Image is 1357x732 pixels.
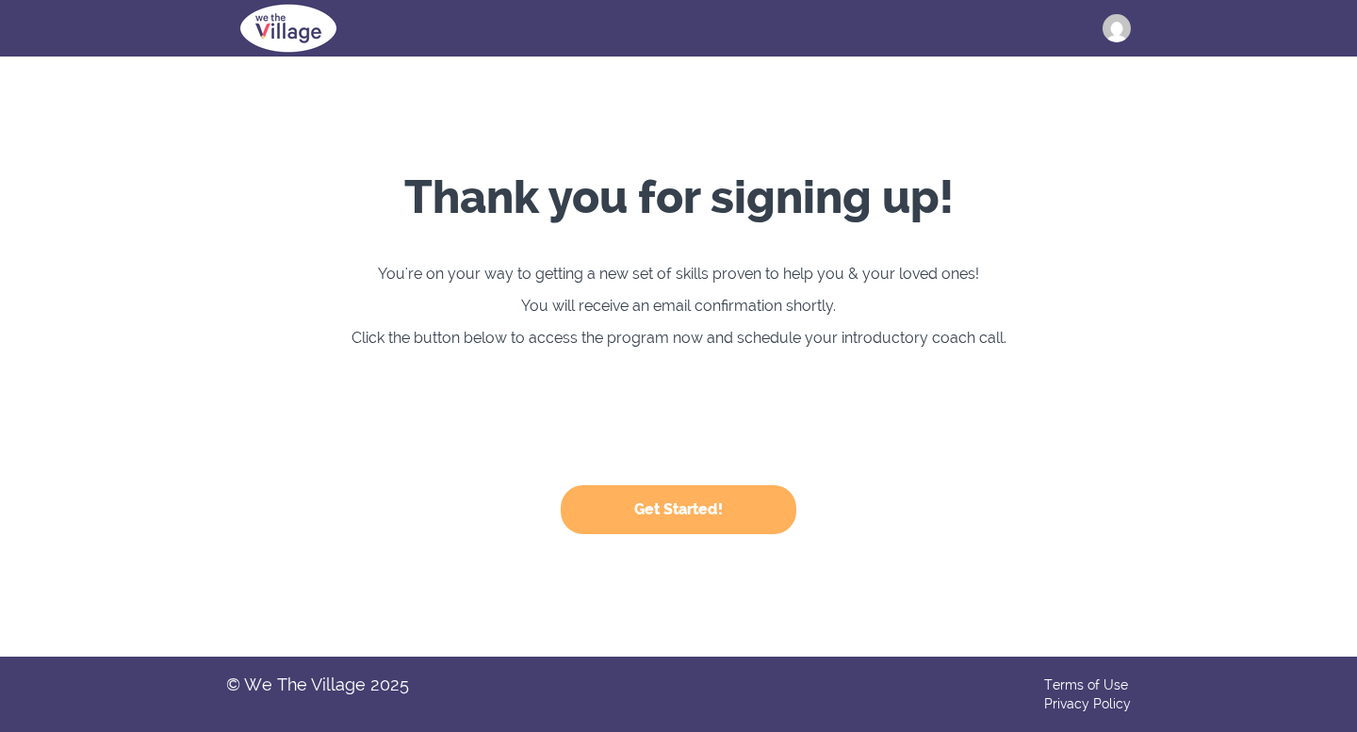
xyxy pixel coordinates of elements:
[325,295,1032,317] p: You will receive an email confirmation shortly.
[325,263,1032,285] p: You're on your way to getting a new set of skills proven to help you & your loved ones!
[404,171,954,223] strong: Thank you for signing up!
[561,485,796,534] button: Get Started!
[561,506,796,516] a: Get Started!
[1044,696,1131,711] a: Privacy Policy
[1103,14,1131,42] img: ncurtissings@gmail.com
[325,327,1032,350] p: Click the button below to access the program now and schedule your introductory coach call.
[1044,677,1128,692] a: Terms of Use
[226,675,409,694] li: © We The Village 2025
